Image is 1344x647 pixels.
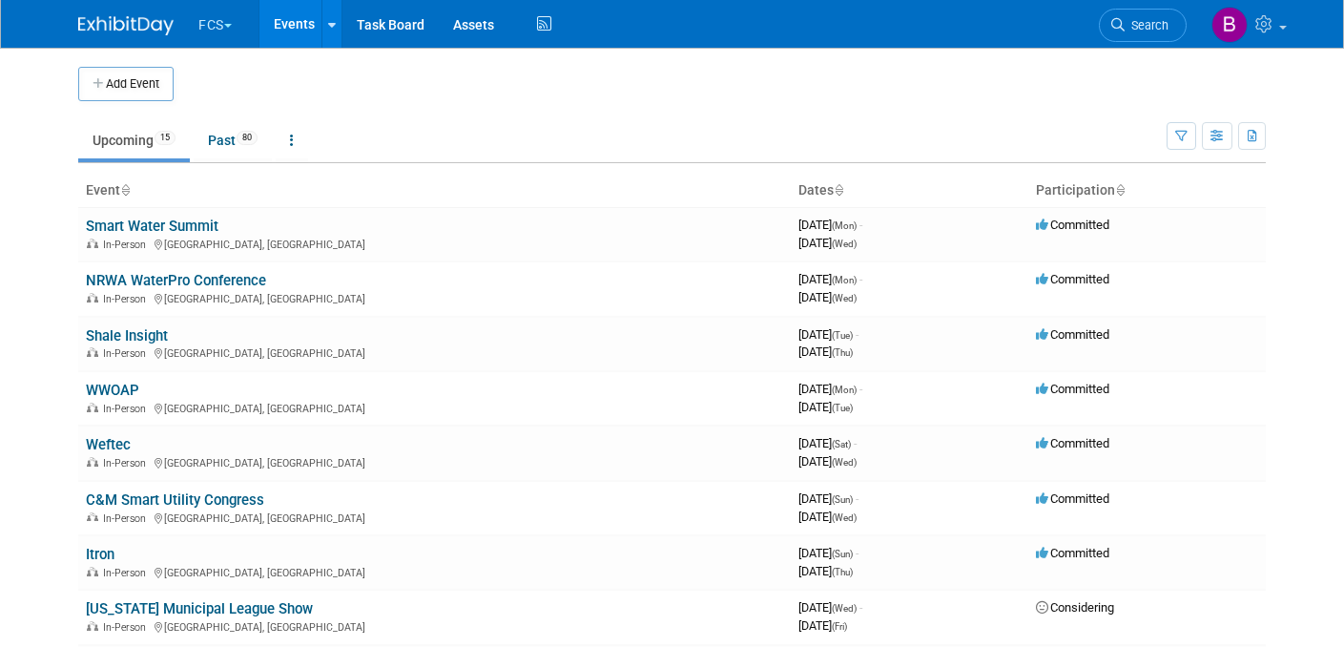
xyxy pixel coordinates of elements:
[1036,218,1109,232] span: Committed
[103,293,152,305] span: In-Person
[86,564,783,579] div: [GEOGRAPHIC_DATA], [GEOGRAPHIC_DATA]
[832,621,847,632] span: (Fri)
[856,546,858,560] span: -
[859,272,862,286] span: -
[120,182,130,198] a: Sort by Event Name
[103,403,152,415] span: In-Person
[1036,272,1109,286] span: Committed
[86,546,114,563] a: Itron
[1115,182,1125,198] a: Sort by Participation Type
[86,236,783,251] div: [GEOGRAPHIC_DATA], [GEOGRAPHIC_DATA]
[1036,600,1114,615] span: Considering
[832,439,851,449] span: (Sat)
[798,454,857,469] span: [DATE]
[859,218,862,232] span: -
[798,600,862,615] span: [DATE]
[103,239,152,251] span: In-Person
[86,491,264,509] a: C&M Smart Utility Congress
[103,347,152,360] span: In-Person
[86,454,783,470] div: [GEOGRAPHIC_DATA], [GEOGRAPHIC_DATA]
[832,275,857,285] span: (Mon)
[798,290,857,304] span: [DATE]
[87,621,98,631] img: In-Person Event
[832,512,857,523] span: (Wed)
[86,400,783,415] div: [GEOGRAPHIC_DATA], [GEOGRAPHIC_DATA]
[832,494,853,505] span: (Sun)
[1036,327,1109,342] span: Committed
[832,549,853,559] span: (Sun)
[798,218,862,232] span: [DATE]
[798,510,857,524] span: [DATE]
[1036,491,1109,506] span: Committed
[798,491,858,506] span: [DATE]
[854,436,857,450] span: -
[87,293,98,303] img: In-Person Event
[832,220,857,231] span: (Mon)
[832,567,853,577] span: (Thu)
[859,600,862,615] span: -
[859,382,862,396] span: -
[155,131,176,145] span: 15
[798,344,853,359] span: [DATE]
[832,603,857,614] span: (Wed)
[832,347,853,358] span: (Thu)
[832,239,857,249] span: (Wed)
[86,510,783,525] div: [GEOGRAPHIC_DATA], [GEOGRAPHIC_DATA]
[791,175,1028,207] th: Dates
[87,567,98,576] img: In-Person Event
[856,491,858,506] span: -
[86,382,139,399] a: WWOAP
[86,290,783,305] div: [GEOGRAPHIC_DATA], [GEOGRAPHIC_DATA]
[832,403,853,413] span: (Tue)
[78,16,174,35] img: ExhibitDay
[1036,546,1109,560] span: Committed
[798,546,858,560] span: [DATE]
[1099,9,1187,42] a: Search
[86,327,168,344] a: Shale Insight
[87,347,98,357] img: In-Person Event
[834,182,843,198] a: Sort by Start Date
[1125,18,1168,32] span: Search
[1036,436,1109,450] span: Committed
[78,122,190,158] a: Upcoming15
[856,327,858,342] span: -
[798,382,862,396] span: [DATE]
[86,600,313,617] a: [US_STATE] Municipal League Show
[103,621,152,634] span: In-Person
[78,175,791,207] th: Event
[86,618,783,634] div: [GEOGRAPHIC_DATA], [GEOGRAPHIC_DATA]
[103,512,152,525] span: In-Person
[103,457,152,470] span: In-Person
[86,344,783,360] div: [GEOGRAPHIC_DATA], [GEOGRAPHIC_DATA]
[87,457,98,467] img: In-Person Event
[1036,382,1109,396] span: Committed
[832,385,857,395] span: (Mon)
[798,618,847,633] span: [DATE]
[798,236,857,250] span: [DATE]
[86,272,266,289] a: NRWA WaterPro Conference
[798,327,858,342] span: [DATE]
[798,272,862,286] span: [DATE]
[1028,175,1266,207] th: Participation
[103,567,152,579] span: In-Person
[87,239,98,248] img: In-Person Event
[832,457,857,468] span: (Wed)
[237,131,258,145] span: 80
[798,564,853,578] span: [DATE]
[832,293,857,303] span: (Wed)
[87,512,98,522] img: In-Person Event
[86,436,131,453] a: Weftec
[798,436,857,450] span: [DATE]
[194,122,272,158] a: Past80
[798,400,853,414] span: [DATE]
[832,330,853,341] span: (Tue)
[1211,7,1248,43] img: Barb DeWyer
[87,403,98,412] img: In-Person Event
[86,218,218,235] a: Smart Water Summit
[78,67,174,101] button: Add Event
